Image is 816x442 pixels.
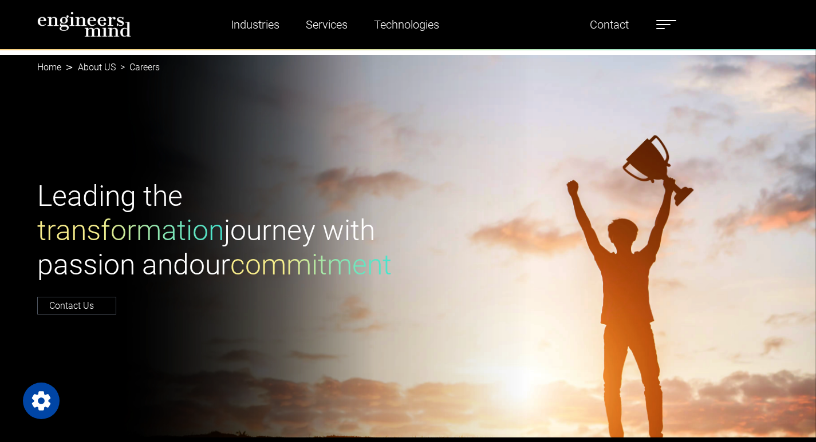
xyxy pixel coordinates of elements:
a: Home [37,62,61,73]
a: Contact [585,11,633,38]
span: transformation [37,214,224,247]
a: About US [78,62,116,73]
a: Contact Us [37,297,116,314]
nav: breadcrumb [37,55,779,80]
li: Careers [116,61,160,74]
a: Services [301,11,352,38]
a: Industries [226,11,284,38]
span: commitment [230,248,392,281]
img: logo [37,11,132,37]
a: Technologies [369,11,444,38]
h1: Leading the journey with passion and our [37,179,401,282]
